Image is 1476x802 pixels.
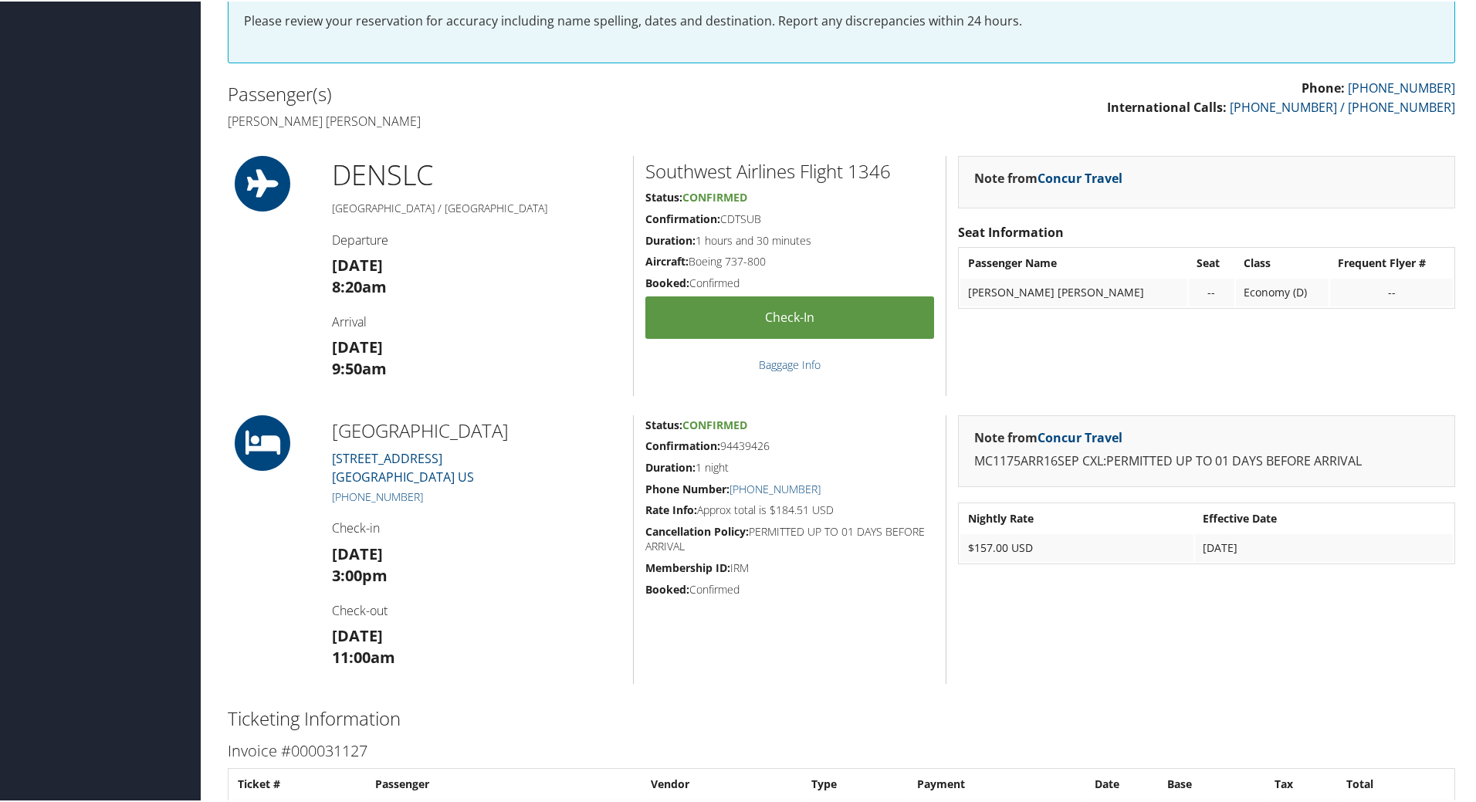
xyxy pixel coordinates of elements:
[332,357,387,377] strong: 9:50am
[645,501,697,516] strong: Rate Info:
[332,335,383,356] strong: [DATE]
[974,168,1122,185] strong: Note from
[682,416,747,431] span: Confirmed
[332,199,621,215] h5: [GEOGRAPHIC_DATA] / [GEOGRAPHIC_DATA]
[1038,168,1122,185] a: Concur Travel
[332,312,621,329] h4: Arrival
[645,416,682,431] strong: Status:
[645,580,689,595] strong: Booked:
[244,10,1439,30] p: Please review your reservation for accuracy including name spelling, dates and destination. Repor...
[682,188,747,203] span: Confirmed
[1195,503,1453,531] th: Effective Date
[974,428,1122,445] strong: Note from
[332,230,621,247] h4: Departure
[1159,769,1265,797] th: Base
[1236,248,1329,276] th: Class
[645,523,749,537] strong: Cancellation Policy:
[332,563,388,584] strong: 3:00pm
[645,252,934,268] h5: Boeing 737-800
[228,111,830,128] h4: [PERSON_NAME] [PERSON_NAME]
[645,437,720,452] strong: Confirmation:
[332,154,621,193] h1: DEN SLC
[1339,769,1453,797] th: Total
[645,188,682,203] strong: Status:
[730,480,821,495] a: [PHONE_NUMBER]
[960,248,1187,276] th: Passenger Name
[1230,97,1455,114] a: [PHONE_NUMBER] / [PHONE_NUMBER]
[1197,284,1227,298] div: --
[645,274,689,289] strong: Booked:
[1330,248,1453,276] th: Frequent Flyer #
[645,580,934,596] h5: Confirmed
[1195,533,1453,560] td: [DATE]
[645,480,730,495] strong: Phone Number:
[759,356,821,371] a: Baggage Info
[1302,78,1345,95] strong: Phone:
[228,739,1455,760] h3: Invoice #000031127
[958,222,1064,239] strong: Seat Information
[332,645,395,666] strong: 11:00am
[332,601,621,618] h4: Check-out
[645,437,934,452] h5: 94439426
[645,459,696,473] strong: Duration:
[332,275,387,296] strong: 8:20am
[645,523,934,553] h5: PERMITTED UP TO 01 DAYS BEFORE ARRIVAL
[332,518,621,535] h4: Check-in
[1338,284,1445,298] div: --
[645,295,934,337] a: Check-in
[804,769,908,797] th: Type
[332,416,621,442] h2: [GEOGRAPHIC_DATA]
[645,232,696,246] strong: Duration:
[332,253,383,274] strong: [DATE]
[1267,769,1337,797] th: Tax
[1038,428,1122,445] a: Concur Travel
[643,769,802,797] th: Vendor
[645,210,934,225] h5: CDTSUB
[228,80,830,106] h2: Passenger(s)
[367,769,641,797] th: Passenger
[645,559,730,574] strong: Membership ID:
[1348,78,1455,95] a: [PHONE_NUMBER]
[645,459,934,474] h5: 1 night
[645,252,689,267] strong: Aircraft:
[974,450,1439,470] p: MC1175ARR16SEP CXL:PERMITTED UP TO 01 DAYS BEFORE ARRIVAL
[645,232,934,247] h5: 1 hours and 30 minutes
[909,769,1085,797] th: Payment
[1236,277,1329,305] td: Economy (D)
[230,769,366,797] th: Ticket #
[960,533,1193,560] td: $157.00 USD
[645,210,720,225] strong: Confirmation:
[1189,248,1234,276] th: Seat
[332,624,383,645] strong: [DATE]
[645,501,934,516] h5: Approx total is $184.51 USD
[332,542,383,563] strong: [DATE]
[645,274,934,289] h5: Confirmed
[960,277,1187,305] td: [PERSON_NAME] [PERSON_NAME]
[332,448,474,484] a: [STREET_ADDRESS][GEOGRAPHIC_DATA] US
[645,559,934,574] h5: IRM
[645,157,934,183] h2: Southwest Airlines Flight 1346
[332,488,423,503] a: [PHONE_NUMBER]
[1107,97,1227,114] strong: International Calls:
[960,503,1193,531] th: Nightly Rate
[1087,769,1158,797] th: Date
[228,704,1455,730] h2: Ticketing Information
